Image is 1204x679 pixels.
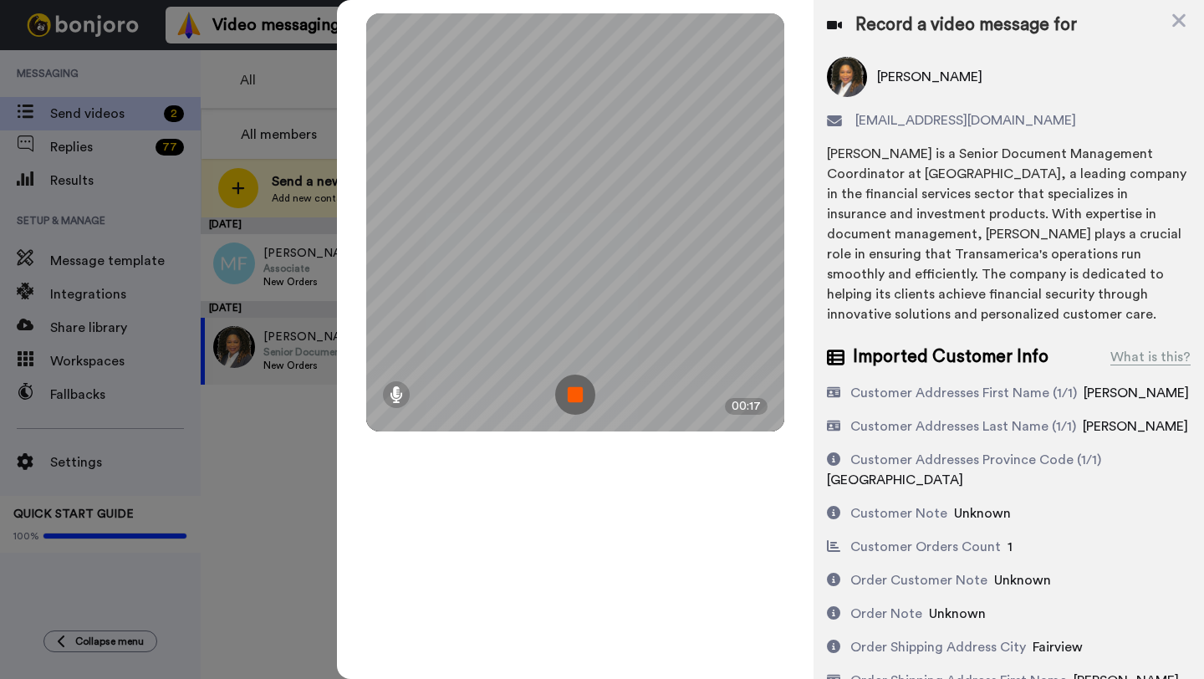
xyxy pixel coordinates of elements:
div: Customer Orders Count [850,537,1001,557]
div: 00:17 [725,398,768,415]
span: Unknown [994,574,1051,587]
span: Imported Customer Info [853,345,1048,370]
div: Customer Addresses Last Name (1/1) [850,416,1076,436]
div: Customer Note [850,503,947,523]
span: Fairview [1033,641,1083,654]
div: What is this? [1110,347,1191,367]
span: 1 [1008,540,1013,554]
span: [EMAIL_ADDRESS][DOMAIN_NAME] [855,110,1076,130]
div: [PERSON_NAME] is a Senior Document Management Coordinator at [GEOGRAPHIC_DATA], a leading company... [827,144,1191,324]
div: Customer Addresses First Name (1/1) [850,383,1077,403]
span: Unknown [954,507,1011,520]
div: Order Shipping Address City [850,637,1026,657]
span: [PERSON_NAME] [1084,386,1189,400]
div: Order Note [850,604,922,624]
span: [PERSON_NAME] [1083,420,1188,433]
img: ic_record_stop.svg [555,375,595,415]
span: Unknown [929,607,986,620]
div: Order Customer Note [850,570,987,590]
span: [GEOGRAPHIC_DATA] [827,473,963,487]
div: Customer Addresses Province Code (1/1) [850,450,1101,470]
